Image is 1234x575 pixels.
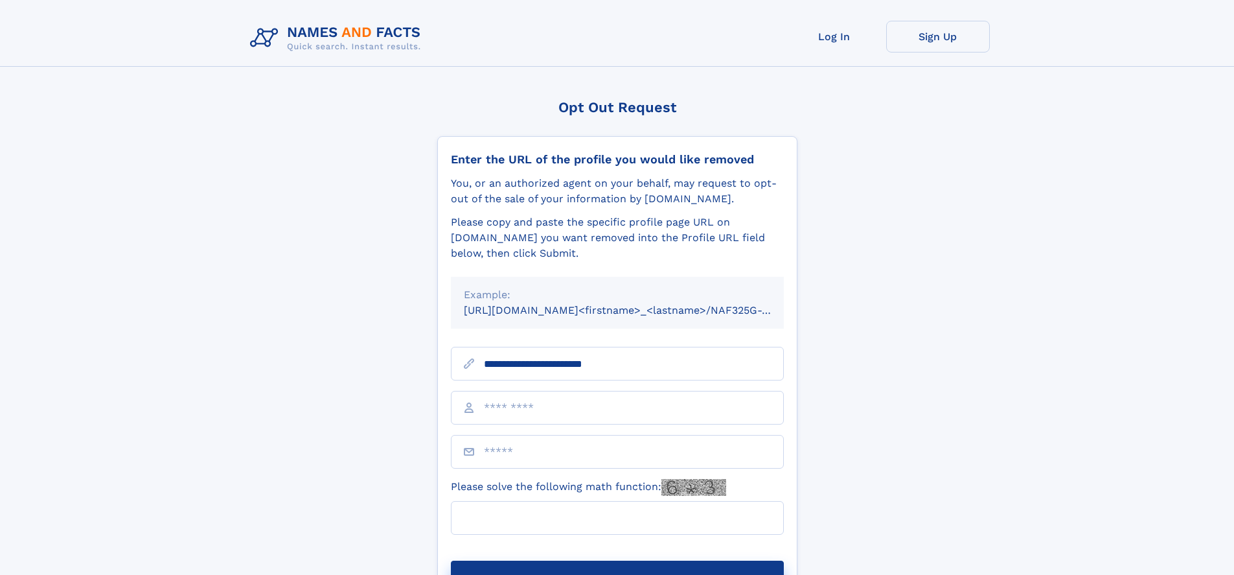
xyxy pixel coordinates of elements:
div: You, or an authorized agent on your behalf, may request to opt-out of the sale of your informatio... [451,176,784,207]
div: Enter the URL of the profile you would like removed [451,152,784,167]
small: [URL][DOMAIN_NAME]<firstname>_<lastname>/NAF325G-xxxxxxxx [464,304,808,316]
label: Please solve the following math function: [451,479,726,496]
div: Please copy and paste the specific profile page URL on [DOMAIN_NAME] you want removed into the Pr... [451,215,784,261]
img: Logo Names and Facts [245,21,431,56]
a: Sign Up [886,21,990,53]
a: Log In [783,21,886,53]
div: Example: [464,287,771,303]
div: Opt Out Request [437,99,797,115]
